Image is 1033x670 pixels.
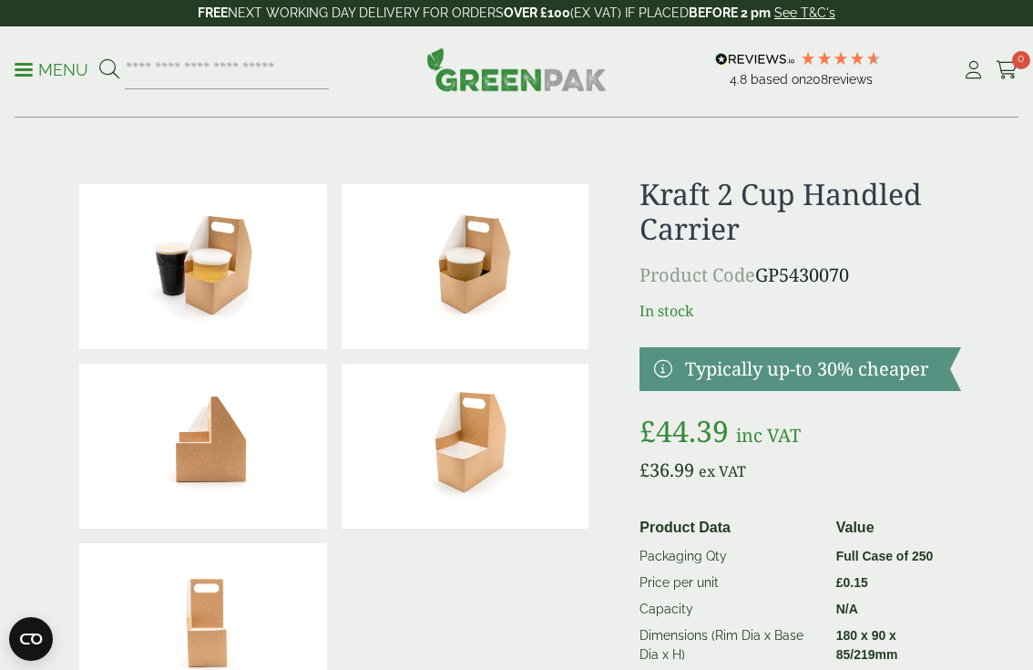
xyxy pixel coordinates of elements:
[342,184,589,349] img: 5430070 2x Car WC Ang B
[639,458,649,482] span: £
[632,570,828,596] td: Price per unit
[1012,51,1030,69] span: 0
[9,617,53,661] button: Open CMP widget
[828,72,873,87] span: reviews
[836,549,934,563] strong: Full Case of 250
[800,50,882,67] div: 4.79 Stars
[79,184,327,349] img: 5430070 2x Car WC Ang A
[639,262,961,289] p: GP5430070
[79,364,327,529] img: 5430071A 4x Car NC Front A
[632,542,828,570] td: Packaging Qty
[198,5,228,20] strong: FREE
[632,513,828,543] th: Product Data
[774,5,835,20] a: See T&C's
[639,411,729,450] bdi: 44.39
[689,5,771,20] strong: BEFORE 2 pm
[342,364,589,529] img: 5430070 2x Car NC Ang
[736,423,801,448] span: inc VAT
[751,72,806,87] span: Based on
[639,458,694,482] bdi: 36.99
[962,61,985,79] i: My Account
[504,5,570,20] strong: OVER £100
[836,628,898,662] strong: 180 x 90 x 85/219mm
[829,513,954,543] th: Value
[15,59,88,77] a: Menu
[715,53,794,66] img: REVIEWS.io
[699,461,746,481] span: ex VAT
[806,72,828,87] span: 208
[836,602,858,616] strong: N/A
[996,57,1018,84] a: 0
[639,411,656,450] span: £
[730,72,751,87] span: 4.8
[639,263,755,287] span: Product Code
[15,59,88,81] p: Menu
[996,61,1018,79] i: Cart
[836,575,844,590] span: £
[632,596,828,623] td: Capacity
[836,575,868,590] bdi: 0.15
[426,47,607,91] img: GreenPak Supplies
[632,623,828,668] td: Dimensions (Rim Dia x Base Dia x H)
[639,300,961,322] p: In stock
[639,177,961,247] h1: Kraft 2 Cup Handled Carrier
